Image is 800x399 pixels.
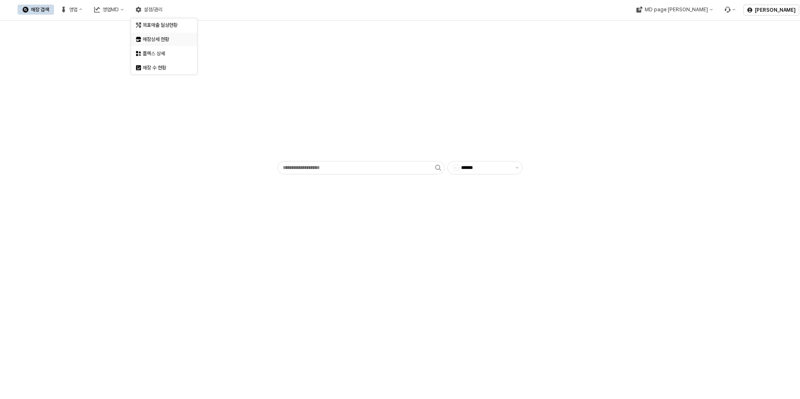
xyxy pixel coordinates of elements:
[755,7,795,13] p: [PERSON_NAME]
[18,5,54,15] button: 매장 검색
[631,5,718,15] div: MD page 이동
[56,5,87,15] button: 영업
[744,5,799,15] button: [PERSON_NAME]
[131,5,167,15] button: 설정/관리
[644,7,708,13] div: MD page [PERSON_NAME]
[143,22,187,28] div: 목표매출 달성현황
[69,7,77,13] div: 영업
[631,5,718,15] button: MD page [PERSON_NAME]
[512,161,522,174] button: 제안 사항 표시
[31,7,49,13] div: 매장 검색
[103,7,119,13] div: 영업MD
[143,50,187,57] div: 플렉스 상세
[89,5,129,15] button: 영업MD
[453,165,459,171] span: -
[143,36,187,43] div: 매장상세 현황
[144,7,162,13] div: 설정/관리
[131,18,197,75] div: Select an option
[719,5,740,15] div: Menu item 6
[143,64,187,71] div: 매장 수 현황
